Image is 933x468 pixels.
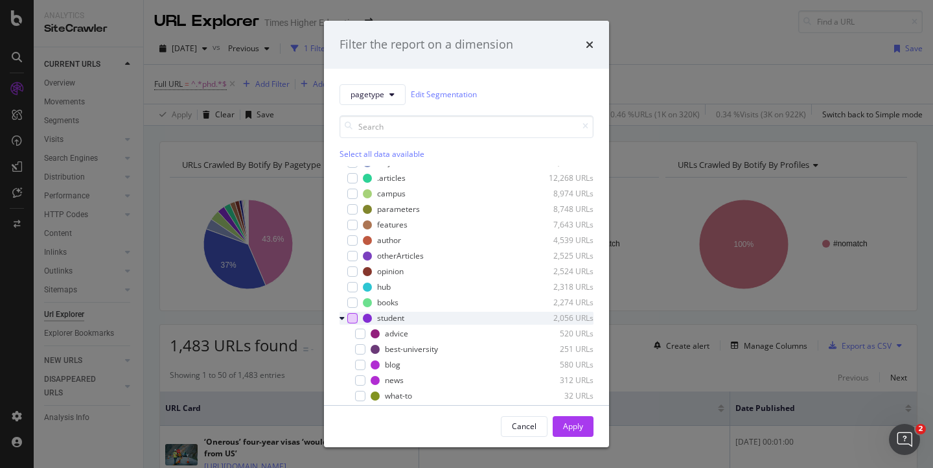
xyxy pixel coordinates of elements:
iframe: Intercom live chat [889,424,920,455]
div: .articles [377,172,406,183]
div: 2,524 URLs [530,266,593,277]
div: 4,539 URLs [530,235,593,246]
span: pagetype [351,89,384,100]
div: campus [377,188,406,199]
div: opinion [377,266,404,277]
div: 2,525 URLs [530,250,593,261]
div: advice [385,328,408,339]
div: times [586,36,593,53]
input: Search [340,115,593,138]
div: hub [377,281,391,292]
div: modal [324,21,609,447]
div: Apply [563,421,583,432]
div: 2,318 URLs [530,281,593,292]
div: 312 URLs [530,375,593,386]
div: 32 URLs [530,390,593,401]
div: author [377,235,401,246]
div: Select all data available [340,148,593,159]
div: otherArticles [377,250,424,261]
div: 2,056 URLs [530,312,593,323]
div: 8,974 URLs [530,188,593,199]
div: Filter the report on a dimension [340,36,513,53]
div: features [377,219,408,230]
div: news [385,375,404,386]
button: Apply [553,416,593,437]
a: Edit Segmentation [411,88,477,101]
div: what-to [385,390,412,401]
div: 8,748 URLs [530,204,593,215]
div: 7,643 URLs [530,219,593,230]
button: Cancel [501,416,547,437]
div: parameters [377,204,420,215]
div: 12,268 URLs [530,172,593,183]
div: student [377,312,404,323]
span: 2 [916,424,926,434]
div: books [377,297,398,308]
div: 2,274 URLs [530,297,593,308]
div: blog [385,359,400,370]
div: Cancel [512,421,536,432]
div: best-university [385,344,438,355]
div: 580 URLs [530,359,593,370]
button: pagetype [340,84,406,105]
div: 520 URLs [530,328,593,339]
div: 251 URLs [530,344,593,355]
